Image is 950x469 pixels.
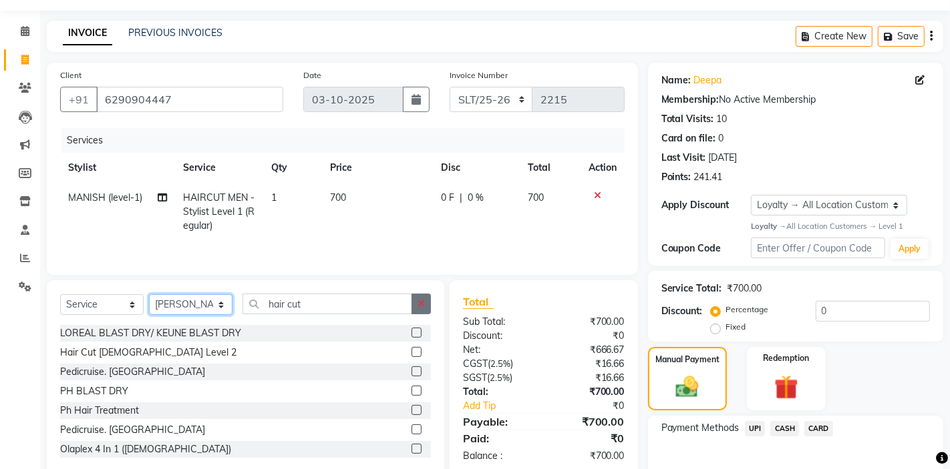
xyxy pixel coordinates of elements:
[60,326,241,340] div: LOREAL BLAST DRY/ KEUNE BLAST DRY
[60,346,236,360] div: Hair Cut [DEMOGRAPHIC_DATA] Level 2
[96,87,283,112] input: Search by Name/Mobile/Email/Code
[751,221,786,231] strong: Loyalty →
[751,238,885,258] input: Enter Offer / Coupon Code
[661,151,706,165] div: Last Visit:
[520,153,580,183] th: Total
[669,374,706,400] img: _cash.svg
[442,191,455,205] span: 0 F
[694,73,722,87] a: Deepa
[544,385,635,399] div: ₹700.00
[60,404,139,418] div: Ph Hair Treatment
[490,372,510,383] span: 2.5%
[263,153,322,183] th: Qty
[655,354,720,366] label: Manual Payment
[751,221,930,232] div: All Location Customers → Level 1
[891,239,929,259] button: Apply
[453,414,544,430] div: Payable:
[463,372,487,384] span: SGST
[68,191,142,203] span: MANISH (level-1)
[796,26,873,47] button: Create New
[544,414,635,430] div: ₹700.00
[60,442,231,456] div: Olaplex 4 In 1 ([DEMOGRAPHIC_DATA])
[544,315,635,329] div: ₹700.00
[463,358,488,370] span: CGST
[878,26,925,47] button: Save
[303,69,321,81] label: Date
[717,112,728,126] div: 10
[453,357,544,371] div: ( )
[175,153,263,183] th: Service
[544,371,635,385] div: ₹16.66
[490,358,510,369] span: 2.5%
[544,343,635,357] div: ₹666.67
[661,93,930,107] div: No Active Membership
[243,294,412,314] input: Search or Scan
[726,321,746,333] label: Fixed
[544,357,635,371] div: ₹16.66
[728,282,762,296] div: ₹700.00
[661,421,740,435] span: Payment Methods
[544,329,635,343] div: ₹0
[763,352,809,364] label: Redemption
[709,151,738,165] div: [DATE]
[661,131,716,145] div: Card on file:
[661,282,722,296] div: Service Total:
[528,191,544,203] span: 700
[661,93,720,107] div: Membership:
[544,430,635,446] div: ₹0
[544,449,635,463] div: ₹700.00
[661,198,751,212] div: Apply Discount
[661,242,751,256] div: Coupon Code
[468,191,484,205] span: 0 %
[61,128,635,153] div: Services
[271,191,277,203] span: 1
[453,449,544,463] div: Balance :
[770,421,799,436] span: CASH
[60,69,82,81] label: Client
[661,112,714,126] div: Total Visits:
[60,384,128,398] div: PH BLAST DRY
[330,191,346,203] span: 700
[726,304,769,316] label: Percentage
[661,73,691,87] div: Name:
[128,27,222,39] a: PREVIOUS INVOICES
[581,153,625,183] th: Action
[767,372,806,402] img: _gift.svg
[453,315,544,329] div: Sub Total:
[694,170,723,184] div: 241.41
[745,421,766,436] span: UPI
[460,191,463,205] span: |
[463,295,494,309] span: Total
[434,153,520,183] th: Disc
[183,191,255,231] span: HAIRCUT MEN - Stylist Level 1 (Regular)
[453,399,559,413] a: Add Tip
[453,343,544,357] div: Net:
[453,329,544,343] div: Discount:
[450,69,508,81] label: Invoice Number
[661,170,691,184] div: Points:
[60,153,175,183] th: Stylist
[60,87,98,112] button: +91
[453,371,544,385] div: ( )
[63,21,112,45] a: INVOICE
[661,304,703,318] div: Discount:
[60,423,205,437] div: Pedicruise. [GEOGRAPHIC_DATA]
[559,399,634,413] div: ₹0
[60,365,205,379] div: Pedicruise. [GEOGRAPHIC_DATA]
[804,421,833,436] span: CARD
[322,153,434,183] th: Price
[453,430,544,446] div: Paid:
[453,385,544,399] div: Total:
[719,131,724,145] div: 0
